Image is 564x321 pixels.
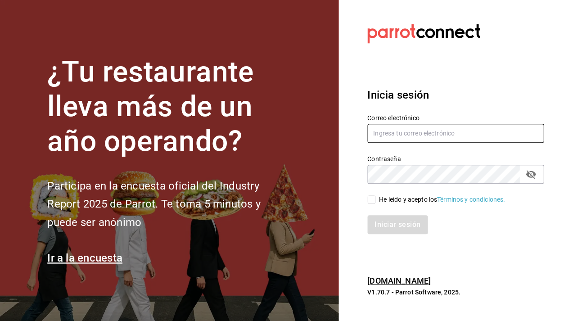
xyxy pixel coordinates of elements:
[367,156,544,162] label: Contraseña
[47,55,290,158] h1: ¿Tu restaurante lleva más de un año operando?
[437,196,505,203] a: Términos y condiciones.
[367,87,542,103] h3: Inicia sesión
[379,195,505,204] div: He leído y acepto los
[367,276,431,285] a: [DOMAIN_NAME]
[523,167,538,182] button: passwordField
[367,124,544,143] input: Ingresa tu correo electrónico
[47,252,122,264] a: Ir a la encuesta
[47,177,290,232] h2: Participa en la encuesta oficial del Industry Report 2025 de Parrot. Te toma 5 minutos y puede se...
[367,288,542,297] p: V1.70.7 - Parrot Software, 2025.
[367,115,544,121] label: Correo electrónico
